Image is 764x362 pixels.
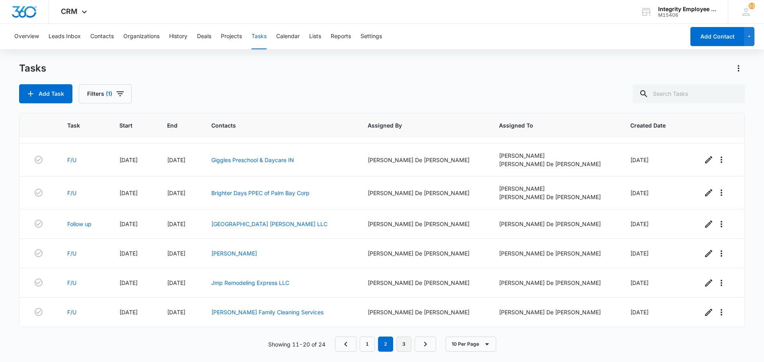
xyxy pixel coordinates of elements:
[211,121,337,130] span: Contacts
[658,6,716,12] div: account name
[368,249,480,257] div: [PERSON_NAME] De [PERSON_NAME]
[49,24,81,49] button: Leads Inbox
[19,62,46,74] h1: Tasks
[335,337,357,352] a: Previous Page
[368,308,480,316] div: [PERSON_NAME] De [PERSON_NAME]
[499,193,611,201] div: [PERSON_NAME] De [PERSON_NAME]
[119,157,138,163] span: [DATE]
[167,190,185,196] span: [DATE]
[360,337,375,352] a: Page 1
[630,250,649,257] span: [DATE]
[67,220,92,228] a: Follow up
[630,190,649,196] span: [DATE]
[90,24,114,49] button: Contacts
[211,279,289,286] a: Jmp Remodeling Express LLC
[119,279,138,286] span: [DATE]
[630,121,671,130] span: Created Date
[211,309,324,316] a: [PERSON_NAME] Family Cleaning Services
[630,157,649,163] span: [DATE]
[499,184,611,193] div: [PERSON_NAME]
[67,249,76,257] a: F/U
[211,157,294,163] a: Giggles Preschool & Daycare IN
[67,121,89,130] span: Task
[658,12,716,18] div: account id
[123,24,160,49] button: Organizations
[119,221,138,227] span: [DATE]
[167,157,185,163] span: [DATE]
[499,308,611,316] div: [PERSON_NAME] De [PERSON_NAME]
[221,24,242,49] button: Projects
[119,190,138,196] span: [DATE]
[119,121,136,130] span: Start
[167,279,185,286] span: [DATE]
[368,189,480,197] div: [PERSON_NAME] De [PERSON_NAME]
[368,220,480,228] div: [PERSON_NAME] De [PERSON_NAME]
[167,221,185,227] span: [DATE]
[732,62,745,75] button: Actions
[119,309,138,316] span: [DATE]
[211,250,257,257] a: [PERSON_NAME]
[499,160,611,168] div: [PERSON_NAME] De [PERSON_NAME]
[268,340,325,348] p: Showing 11-20 of 24
[361,24,382,49] button: Settings
[197,24,211,49] button: Deals
[415,337,436,352] a: Next Page
[167,121,181,130] span: End
[499,249,611,257] div: [PERSON_NAME] De [PERSON_NAME]
[61,7,78,15] span: CRM
[499,151,611,160] div: [PERSON_NAME]
[167,250,185,257] span: [DATE]
[276,24,300,49] button: Calendar
[106,91,112,97] span: (1)
[251,24,267,49] button: Tasks
[67,156,76,164] a: F/U
[19,84,72,103] button: Add Task
[14,24,39,49] button: Overview
[690,27,744,46] button: Add Contact
[169,24,187,49] button: History
[378,337,393,352] em: 2
[499,220,611,228] div: [PERSON_NAME] De [PERSON_NAME]
[499,279,611,287] div: [PERSON_NAME] De [PERSON_NAME]
[67,279,76,287] a: F/U
[167,309,185,316] span: [DATE]
[630,309,649,316] span: [DATE]
[67,308,76,316] a: F/U
[630,279,649,286] span: [DATE]
[211,221,327,227] a: [GEOGRAPHIC_DATA] [PERSON_NAME] LLC
[335,337,436,352] nav: Pagination
[79,84,132,103] button: Filters(1)
[309,24,321,49] button: Lists
[633,84,745,103] input: Search Tasks
[331,24,351,49] button: Reports
[499,121,600,130] span: Assigned To
[211,190,310,196] a: Brighter Days PPEC of Palm Bay Corp
[368,121,468,130] span: Assigned By
[630,221,649,227] span: [DATE]
[119,250,138,257] span: [DATE]
[748,3,755,9] div: notifications count
[67,189,76,197] a: F/U
[368,156,480,164] div: [PERSON_NAME] De [PERSON_NAME]
[396,337,411,352] a: Page 3
[748,3,755,9] span: 33
[446,337,496,352] button: 10 Per Page
[368,279,480,287] div: [PERSON_NAME] De [PERSON_NAME]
